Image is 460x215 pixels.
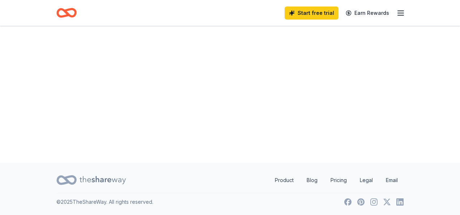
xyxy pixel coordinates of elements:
a: Legal [354,173,379,187]
a: Blog [301,173,323,187]
a: Start free trial [285,7,338,20]
p: © 2025 TheShareWay. All rights reserved. [56,198,153,206]
nav: quick links [269,173,404,187]
a: Earn Rewards [341,7,393,20]
a: Email [380,173,404,187]
a: Home [56,4,77,21]
a: Product [269,173,299,187]
a: Pricing [325,173,353,187]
